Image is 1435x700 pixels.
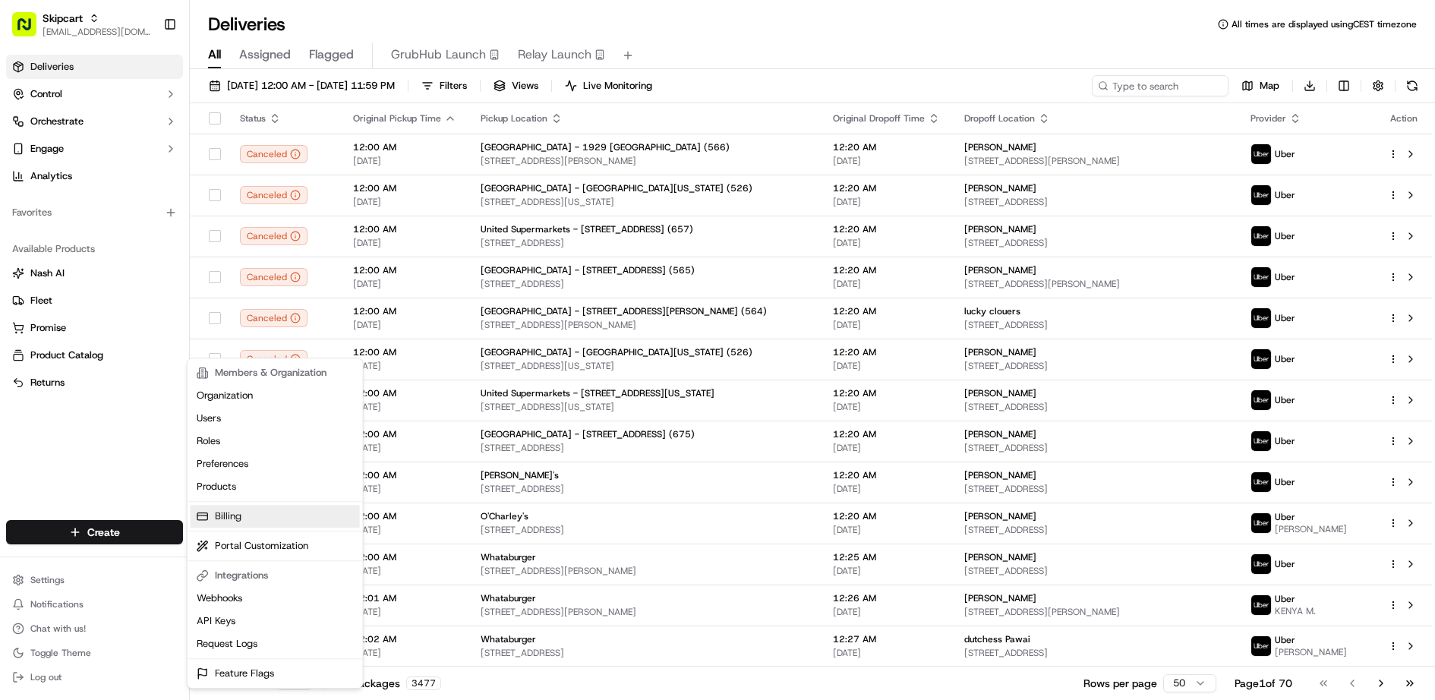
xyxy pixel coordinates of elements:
[151,257,184,268] span: Pylon
[143,219,244,235] span: API Documentation
[191,430,360,452] a: Roles
[191,475,360,498] a: Products
[191,610,360,632] a: API Keys
[191,587,360,610] a: Webhooks
[191,564,360,587] div: Integrations
[191,662,360,685] a: Feature Flags
[128,221,140,233] div: 💻
[15,14,46,45] img: Nash
[191,407,360,430] a: Users
[39,97,273,113] input: Got a question? Start typing here...
[52,144,249,159] div: Start new chat
[191,632,360,655] a: Request Logs
[122,213,250,241] a: 💻API Documentation
[191,505,360,528] a: Billing
[30,219,116,235] span: Knowledge Base
[191,452,360,475] a: Preferences
[15,221,27,233] div: 📗
[15,60,276,84] p: Welcome 👋
[9,213,122,241] a: 📗Knowledge Base
[258,149,276,167] button: Start new chat
[191,361,360,384] div: Members & Organization
[52,159,192,172] div: We're available if you need us!
[15,144,43,172] img: 1736555255976-a54dd68f-1ca7-489b-9aae-adbdc363a1c4
[107,256,184,268] a: Powered byPylon
[191,384,360,407] a: Organization
[191,534,360,557] a: Portal Customization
